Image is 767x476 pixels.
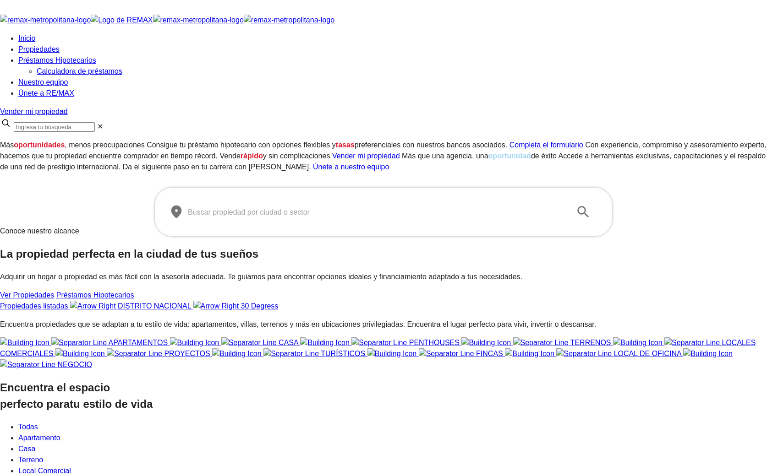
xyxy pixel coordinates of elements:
input: Ingresa tu búsqueda [14,122,95,132]
img: Building Icon [683,348,733,359]
span: TERRENOS [570,339,611,346]
span: tu estilo de vida [70,398,153,410]
span: TURÍSTICOS [321,350,365,357]
img: Building Icon [55,348,105,359]
img: Separator Line [556,348,612,359]
a: Inicio [18,34,35,42]
a: Vender mi propiedad [332,152,400,160]
a: Préstamos Hipotecarios [56,291,134,299]
img: remax-metropolitana-logo [153,15,244,26]
sr7-txt: Más que una agencia, una de éxito [402,152,557,160]
img: Building Icon [300,337,350,348]
a: CASA [170,339,301,346]
a: PENTHOUSES [300,339,461,346]
a: Casa [18,445,35,453]
span: tasas [336,141,355,149]
span: CASA [279,339,298,346]
input: Buscar propiedad por ciudad o sector [188,199,564,225]
img: Separator Line [263,348,319,359]
span: FINCAS [476,350,503,357]
img: Building Icon [367,348,417,359]
span: ✕ [97,123,103,130]
img: Building Icon [461,337,511,348]
img: Arrow Right [70,301,116,312]
span: : apartamentos, villas, terrenos y más en ubicaciones privilegiadas. Encuentra el lugar perfecto ... [187,320,596,328]
a: Únete a nuestro equipo [313,163,389,171]
span: APARTAMENTOS [109,339,168,346]
img: Separator Line [513,337,569,348]
img: remax-metropolitana-logo [244,15,334,26]
a: TERRENOS [461,339,613,346]
img: Building Icon [505,348,554,359]
a: LOCAL DE OFICINA [505,350,683,357]
a: PROYECTOS [55,350,212,357]
sr7-txt: Consigue tu préstamo hipotecario con opciones flexibles y preferenciales con nuestros bancos asoc... [147,141,507,149]
img: Building Icon [170,337,219,348]
img: Separator Line [351,337,407,348]
img: Building Icon [212,348,262,359]
sr7-txt: Vende y sin complicaciones [219,152,330,160]
a: Calculadora de préstamos [37,67,122,75]
a: Apartamento [18,434,60,442]
span: oportunidad [488,152,531,160]
span: rápido [241,152,263,160]
a: Propiedades [18,45,60,53]
a: Nuestro equipo [18,78,68,86]
a: Todas [18,423,38,431]
span: NEGOCIO [57,361,92,368]
img: Separator Line [51,337,107,348]
a: Únete a RE/MAX [18,89,74,97]
a: Completa el formulario [510,141,583,149]
a: TURÍSTICOS [212,350,367,357]
img: Separator Line [221,337,277,348]
img: Separator Line [419,348,474,359]
a: Terreno [18,456,43,464]
span: DISTRITO NACIONAL [118,302,191,310]
a: FINCAS [367,350,505,357]
img: Building Icon [613,337,663,348]
img: Logo de REMAX [91,15,153,26]
img: Separator Line [664,337,720,348]
a: Préstamos Hipotecarios [18,56,96,64]
span: LOCAL DE OFICINA [614,350,681,357]
span: oportunidades [14,141,65,149]
img: Arrow Right 30 Degress [193,301,279,312]
img: Separator Line [107,348,162,359]
a: Local Comercial [18,467,71,475]
span: PROYECTOS [164,350,210,357]
span: PENTHOUSES [409,339,460,346]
